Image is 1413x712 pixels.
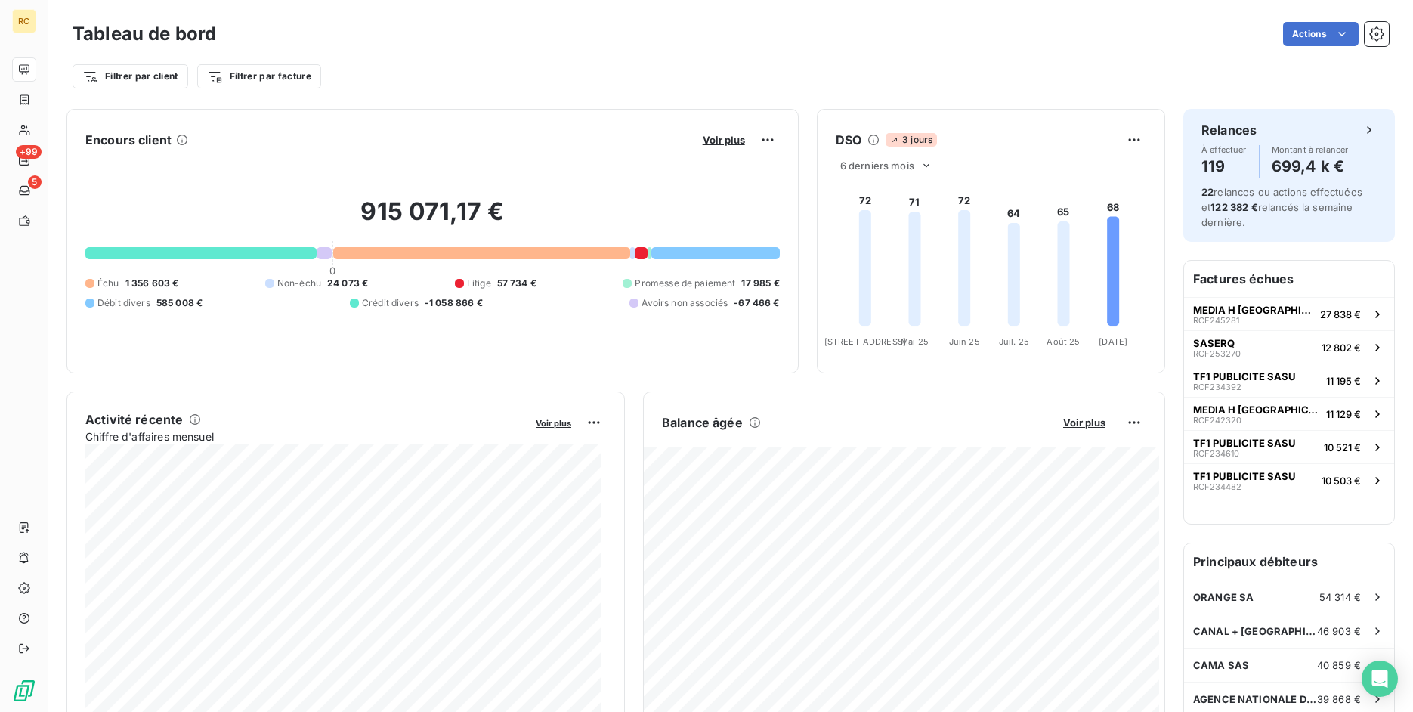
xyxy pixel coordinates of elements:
h4: 119 [1201,154,1247,178]
span: Crédit divers [362,296,419,310]
tspan: [STREET_ADDRESS] [824,336,905,347]
span: -67 466 € [734,296,779,310]
button: Voir plus [698,133,750,147]
span: 27 838 € [1320,308,1361,320]
span: Promesse de paiement [635,277,735,290]
span: Voir plus [703,134,745,146]
span: 5 [28,175,42,189]
span: 585 008 € [156,296,203,310]
button: TF1 PUBLICITE SASURCF23461010 521 € [1184,430,1394,463]
button: Voir plus [531,416,576,429]
button: Voir plus [1059,416,1110,429]
span: TF1 PUBLICITE SASU [1193,370,1296,382]
button: Actions [1283,22,1359,46]
span: Débit divers [97,296,150,310]
span: 39 868 € [1317,693,1361,705]
tspan: Juin 25 [948,336,979,347]
span: Montant à relancer [1272,145,1349,154]
span: Non-échu [277,277,321,290]
span: RCF234392 [1193,382,1241,392]
span: Échu [97,277,119,290]
span: relances ou actions effectuées et relancés la semaine dernière. [1201,186,1362,228]
h6: Balance âgée [662,413,743,432]
span: 6 derniers mois [840,159,914,172]
tspan: [DATE] [1099,336,1127,347]
h6: Principaux débiteurs [1184,543,1394,580]
span: AGENCE NATIONALE DE SANTE PUBLIQUE [1193,693,1317,705]
span: Chiffre d'affaires mensuel [85,429,525,444]
span: ORANGE SA [1193,591,1254,603]
span: Litige [467,277,491,290]
span: RCF234482 [1193,482,1241,491]
button: MEDIA H [GEOGRAPHIC_DATA]RCF24528127 838 € [1184,297,1394,330]
span: 12 802 € [1322,342,1361,354]
span: 1 356 603 € [125,277,179,290]
span: MEDIA H [GEOGRAPHIC_DATA] [1193,304,1314,316]
h6: Encours client [85,131,172,149]
span: 22 [1201,186,1214,198]
h6: Relances [1201,121,1257,139]
span: 46 903 € [1317,625,1361,637]
button: SASERQRCF25327012 802 € [1184,330,1394,364]
span: 17 985 € [741,277,779,290]
span: TF1 PUBLICITE SASU [1193,470,1296,482]
span: Voir plus [1063,416,1105,429]
div: Open Intercom Messenger [1362,661,1398,697]
span: 57 734 € [497,277,536,290]
button: TF1 PUBLICITE SASURCF23439211 195 € [1184,364,1394,397]
span: RCF253270 [1193,349,1241,358]
h6: Factures échues [1184,261,1394,297]
button: MEDIA H [GEOGRAPHIC_DATA]RCF24232011 129 € [1184,397,1394,430]
span: 40 859 € [1317,659,1361,671]
span: 10 521 € [1324,441,1361,454]
span: Avoirs non associés [642,296,728,310]
span: CANAL + [GEOGRAPHIC_DATA] [1193,625,1317,637]
span: 54 314 € [1319,591,1361,603]
h2: 915 071,17 € [85,197,780,242]
h6: Activité récente [85,410,183,429]
button: Filtrer par facture [197,64,321,88]
span: 10 503 € [1322,475,1361,487]
tspan: Août 25 [1047,336,1080,347]
span: À effectuer [1201,145,1247,154]
h6: DSO [836,131,861,149]
h3: Tableau de bord [73,20,216,48]
span: 24 073 € [327,277,368,290]
span: RCF245281 [1193,316,1239,325]
div: RC [12,9,36,33]
span: Voir plus [536,418,571,429]
span: -1 058 866 € [425,296,483,310]
span: SASERQ [1193,337,1235,349]
span: RCF242320 [1193,416,1241,425]
span: 3 jours [886,133,937,147]
h4: 699,4 k € [1272,154,1349,178]
img: Logo LeanPay [12,679,36,703]
span: 11 129 € [1326,408,1361,420]
tspan: Juil. 25 [998,336,1028,347]
span: +99 [16,145,42,159]
button: TF1 PUBLICITE SASURCF23448210 503 € [1184,463,1394,497]
span: MEDIA H [GEOGRAPHIC_DATA] [1193,404,1320,416]
span: 11 195 € [1326,375,1361,387]
span: TF1 PUBLICITE SASU [1193,437,1296,449]
tspan: Mai 25 [901,336,929,347]
span: 0 [329,265,335,277]
button: Filtrer par client [73,64,188,88]
span: RCF234610 [1193,449,1239,458]
span: CAMA SAS [1193,659,1249,671]
span: 122 382 € [1210,201,1257,213]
